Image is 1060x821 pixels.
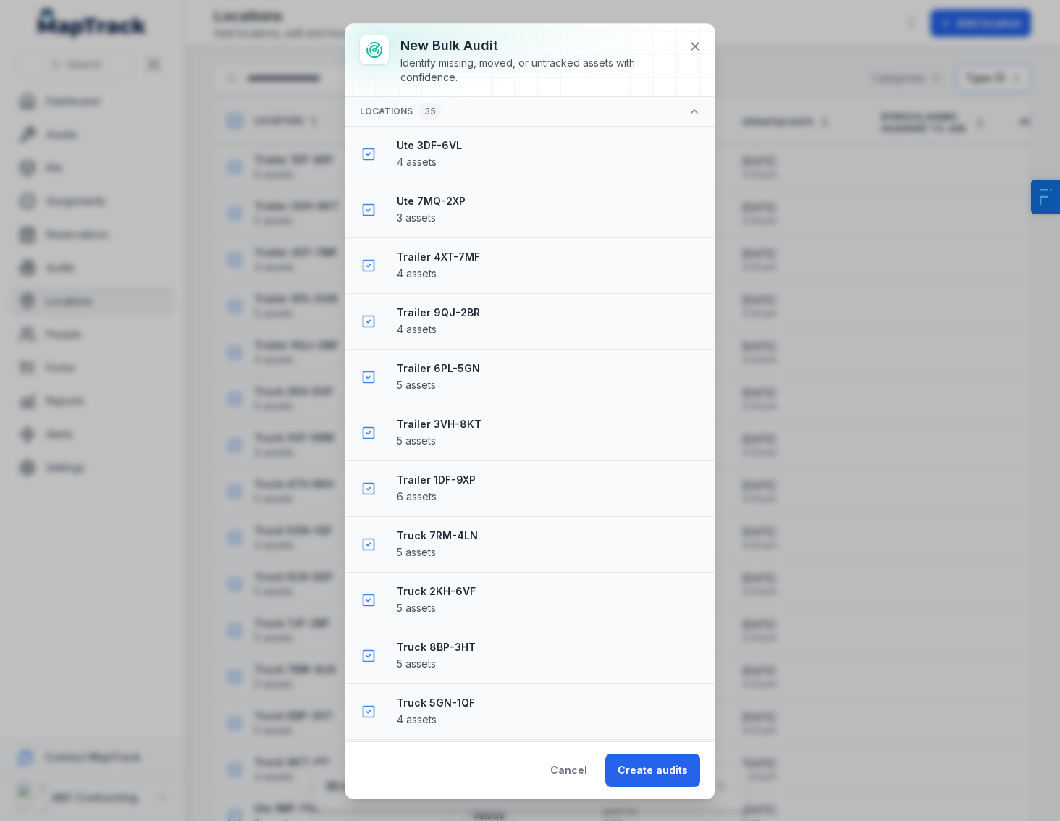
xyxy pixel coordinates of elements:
[605,754,700,787] button: Create audits
[397,361,702,376] strong: Trailer 6PL-5GN
[345,97,715,127] button: locations35
[397,379,436,391] span: 5 assets
[397,584,702,599] strong: Truck 2KH-6VF
[397,267,437,279] span: 4 assets
[538,754,600,787] button: Cancel
[397,696,702,710] strong: Truck 5GN-1QF
[418,103,442,120] div: 35
[397,490,437,502] span: 6 assets
[360,103,442,120] span: locations
[397,194,702,209] strong: Ute 7MQ-2XP
[397,713,437,725] span: 4 assets
[400,35,677,56] h3: New bulk audit
[397,434,436,447] span: 5 assets
[397,156,437,168] span: 4 assets
[397,657,436,670] span: 5 assets
[397,602,436,614] span: 5 assets
[397,306,702,320] strong: Trailer 9QJ-2BR
[397,640,702,654] strong: Truck 8BP-3HT
[397,138,702,153] strong: Ute 3DF-6VL
[397,323,437,335] span: 4 assets
[397,211,436,224] span: 3 assets
[397,529,702,543] strong: Truck 7RM-4LN
[397,546,436,558] span: 5 assets
[397,250,702,264] strong: Trailer 4XT-7MF
[397,473,702,487] strong: Trailer 1DF-9XP
[400,56,677,85] div: Identify missing, moved, or untracked assets with confidence.
[397,417,702,431] strong: Trailer 3VH-8KT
